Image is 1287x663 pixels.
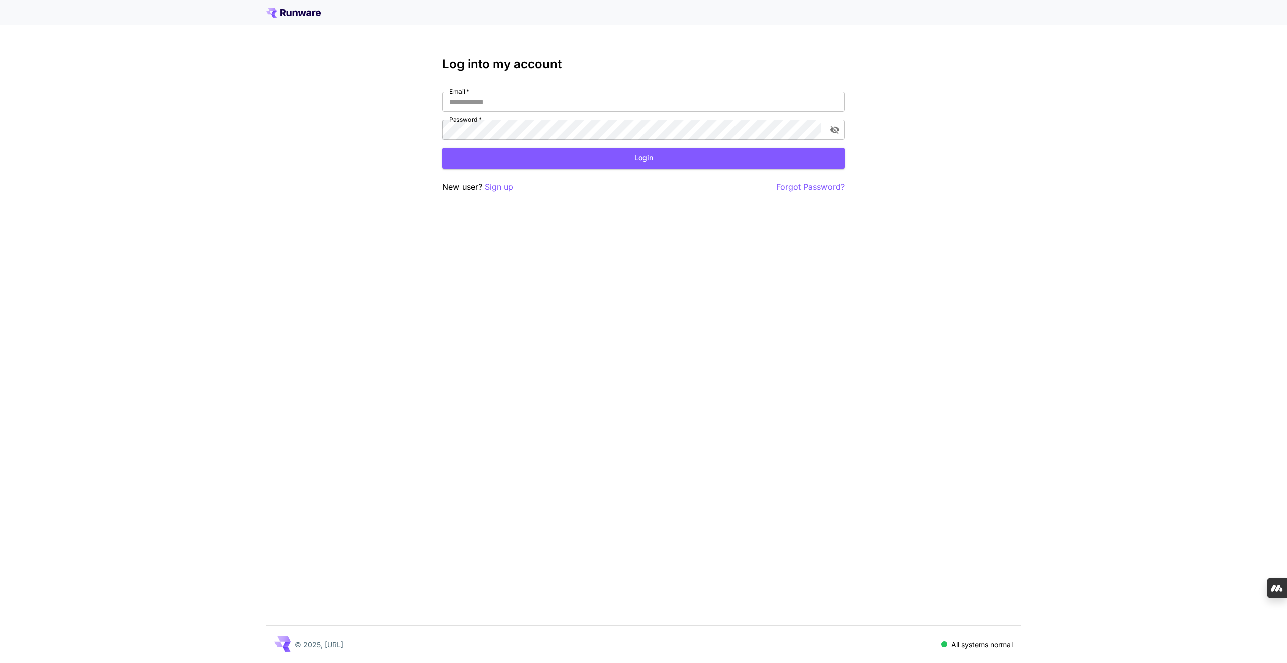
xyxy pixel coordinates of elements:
button: toggle password visibility [825,121,844,139]
button: Forgot Password? [776,181,845,193]
label: Password [449,115,482,124]
button: Sign up [485,181,513,193]
p: All systems normal [951,639,1013,650]
p: New user? [442,181,513,193]
label: Email [449,87,469,96]
p: © 2025, [URL] [295,639,343,650]
h3: Log into my account [442,57,845,71]
button: Login [442,148,845,169]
